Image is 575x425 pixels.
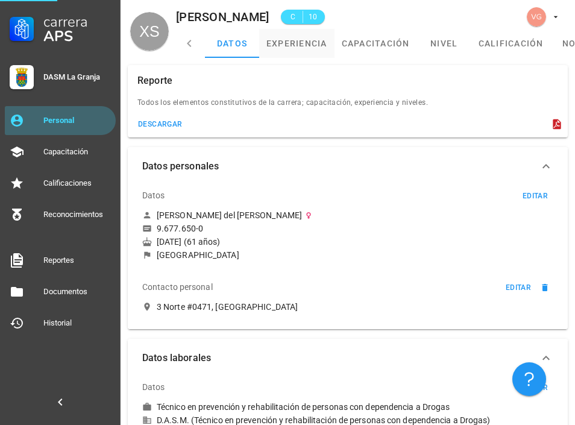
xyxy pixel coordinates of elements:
[157,301,298,312] div: 3 Norte #0471, [GEOGRAPHIC_DATA]
[142,236,553,247] div: [DATE] (61 años)
[43,318,111,328] div: Historial
[43,72,111,82] div: DASM La Granja
[142,301,553,312] a: 3 Norte #0471, [GEOGRAPHIC_DATA]
[142,350,539,367] span: Datos laborales
[205,29,259,58] a: datos
[43,116,111,125] div: Personal
[5,137,116,166] a: Capacitación
[5,246,116,275] a: Reportes
[308,11,318,23] span: 10
[259,29,335,58] a: experiencia
[137,65,172,96] div: Reporte
[142,181,165,210] div: Datos
[43,147,111,157] div: Capacitación
[335,29,417,58] a: capacitación
[5,309,116,338] a: Historial
[5,106,116,135] a: Personal
[417,29,471,58] a: nivel
[142,158,539,175] span: Datos personales
[5,277,116,306] a: Documentos
[157,223,203,234] div: 9.677.650-0
[142,272,213,301] div: Contacto personal
[157,250,239,260] div: [GEOGRAPHIC_DATA]
[288,11,298,23] span: C
[471,29,551,58] a: calificación
[128,147,568,186] button: Datos personales
[43,256,111,265] div: Reportes
[128,339,568,377] button: Datos laborales
[43,287,111,297] div: Documentos
[517,190,553,202] button: editar
[137,120,183,128] div: descargar
[157,210,302,221] div: [PERSON_NAME] del [PERSON_NAME]
[522,192,548,200] div: editar
[43,29,111,43] div: APS
[505,283,531,292] div: editar
[142,373,165,401] div: Datos
[130,12,169,51] div: avatar
[43,210,111,219] div: Reconocimientos
[5,200,116,229] a: Reconocimientos
[5,169,116,198] a: Calificaciones
[176,10,269,24] div: [PERSON_NAME]
[128,96,568,116] div: Todos los elementos constitutivos de la carrera; capacitación, experiencia y niveles.
[43,14,111,29] div: Carrera
[133,116,187,133] button: descargar
[139,12,159,51] span: XS
[43,178,111,188] div: Calificaciones
[527,7,546,27] div: avatar
[157,401,450,412] div: Técnico en prevención y rehabilitación de personas con dependencia a Drogas
[500,282,536,294] button: editar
